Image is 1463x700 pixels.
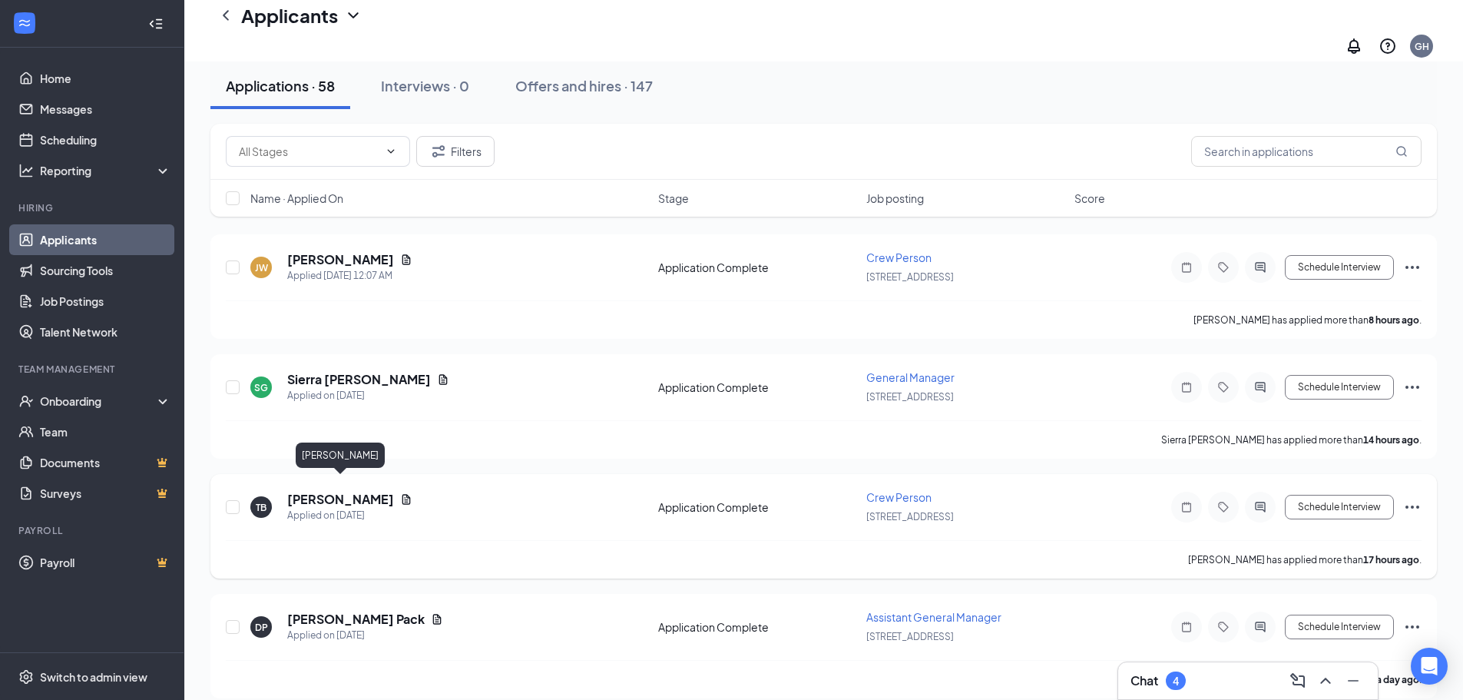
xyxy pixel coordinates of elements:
div: Offers and hires · 147 [515,76,653,95]
div: JW [255,261,268,274]
div: SG [254,381,268,394]
button: ComposeMessage [1286,668,1310,693]
div: Payroll [18,524,168,537]
svg: Minimize [1344,672,1362,690]
div: Applied on [DATE] [287,388,449,403]
svg: ActiveChat [1251,621,1269,633]
svg: ChevronUp [1316,672,1335,690]
p: Sierra [PERSON_NAME] has applied more than . [1161,433,1422,446]
svg: Collapse [148,16,164,32]
input: All Stages [239,143,379,160]
a: Job Postings [40,286,171,317]
svg: ActiveChat [1251,261,1269,274]
p: [PERSON_NAME] has applied more than . [1188,553,1422,566]
a: Messages [40,94,171,124]
svg: Note [1177,621,1196,633]
a: Home [40,63,171,94]
svg: QuestionInfo [1379,37,1397,55]
svg: WorkstreamLogo [17,15,32,31]
svg: Analysis [18,163,34,178]
div: GH [1415,40,1429,53]
svg: Ellipses [1403,258,1422,277]
h3: Chat [1130,672,1158,689]
div: [PERSON_NAME] [296,443,385,468]
a: Team [40,416,171,447]
a: PayrollCrown [40,547,171,578]
span: Stage [658,191,689,206]
svg: Tag [1214,261,1233,274]
svg: MagnifyingGlass [1395,145,1408,158]
div: Applied [DATE] 12:07 AM [287,268,412,284]
div: Reporting [40,163,172,178]
div: Application Complete [658,499,857,515]
h5: [PERSON_NAME] Pack [287,611,425,628]
h1: Applicants [241,2,338,28]
a: SurveysCrown [40,478,171,509]
svg: Tag [1214,621,1233,633]
b: 14 hours ago [1363,434,1419,446]
a: DocumentsCrown [40,447,171,478]
svg: ChevronDown [385,145,397,158]
span: Job posting [866,191,924,206]
svg: Note [1177,501,1196,513]
svg: Ellipses [1403,498,1422,516]
svg: Tag [1214,501,1233,513]
span: [STREET_ADDRESS] [866,511,954,523]
span: Name · Applied On [250,191,343,206]
span: General Manager [866,370,955,384]
h5: [PERSON_NAME] [287,251,394,268]
a: Scheduling [40,124,171,155]
button: Schedule Interview [1285,615,1394,639]
span: Crew Person [866,250,932,264]
svg: Document [400,493,412,506]
b: 17 hours ago [1363,554,1419,566]
a: Applicants [40,224,171,255]
button: Schedule Interview [1285,255,1394,280]
svg: Notifications [1345,37,1363,55]
svg: Settings [18,669,34,685]
span: [STREET_ADDRESS] [866,631,954,642]
button: Schedule Interview [1285,495,1394,519]
svg: ChevronLeft [217,6,235,25]
svg: ActiveChat [1251,501,1269,513]
svg: Tag [1214,381,1233,393]
div: DP [255,621,268,634]
svg: ChevronDown [344,6,362,25]
div: Open Intercom Messenger [1411,648,1448,685]
svg: UserCheck [18,393,34,409]
button: ChevronUp [1313,668,1338,693]
div: Application Complete [658,619,857,635]
input: Search in applications [1191,136,1422,167]
span: [STREET_ADDRESS] [866,391,954,403]
h5: [PERSON_NAME] [287,491,394,508]
span: [STREET_ADDRESS] [866,271,954,283]
button: Schedule Interview [1285,375,1394,400]
svg: Document [437,373,449,386]
svg: Filter [429,142,448,161]
div: Team Management [18,363,168,376]
div: TB [256,501,266,514]
span: Assistant General Manager [866,610,1001,624]
svg: Ellipses [1403,618,1422,636]
p: [PERSON_NAME] has applied more than . [1193,314,1422,327]
div: Applications · 58 [226,76,335,95]
h5: Sierra [PERSON_NAME] [287,371,431,388]
div: Interviews · 0 [381,76,469,95]
div: Onboarding [40,393,158,409]
a: Talent Network [40,317,171,347]
svg: Document [400,254,412,266]
div: Switch to admin view [40,669,147,685]
a: Sourcing Tools [40,255,171,286]
div: Application Complete [658,380,857,395]
div: Applied on [DATE] [287,508,412,523]
svg: Document [431,613,443,625]
div: 4 [1173,675,1179,688]
button: Minimize [1341,668,1365,693]
button: Filter Filters [416,136,495,167]
div: Hiring [18,201,168,214]
svg: Note [1177,261,1196,274]
svg: Ellipses [1403,378,1422,396]
svg: ActiveChat [1251,381,1269,393]
b: 8 hours ago [1369,314,1419,326]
